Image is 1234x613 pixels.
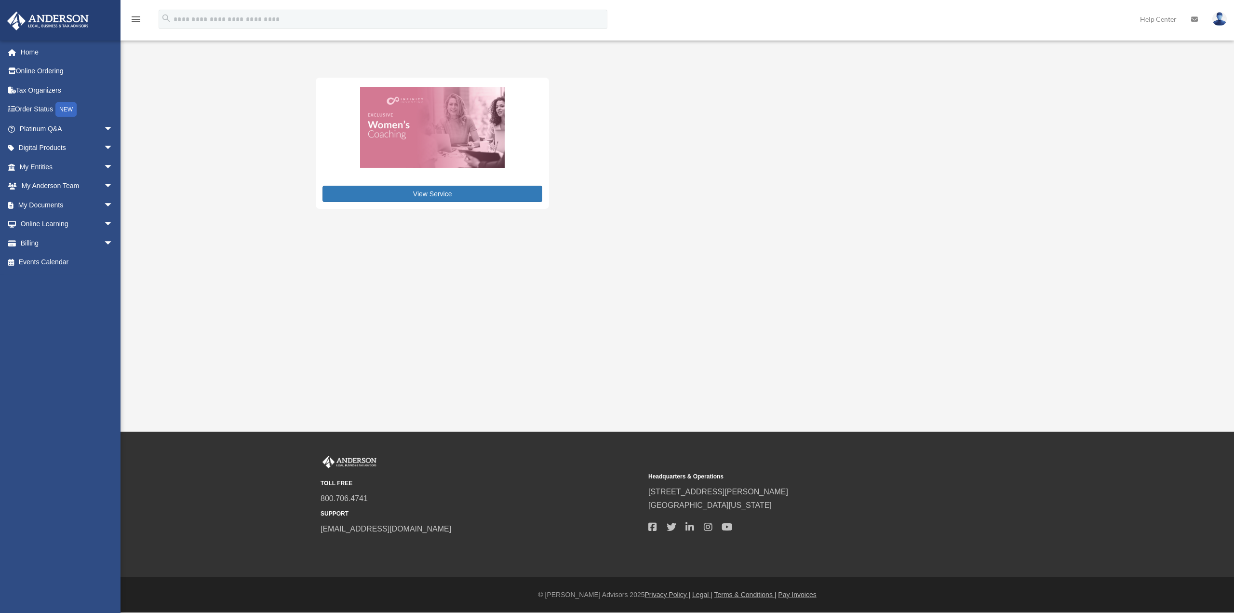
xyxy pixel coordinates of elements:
[692,591,712,599] a: Legal |
[7,215,128,234] a: Online Learningarrow_drop_down
[648,501,772,509] a: [GEOGRAPHIC_DATA][US_STATE]
[7,81,128,100] a: Tax Organizers
[130,14,142,25] i: menu
[321,478,642,489] small: TOLL FREE
[7,157,128,177] a: My Entitiesarrow_drop_down
[778,591,816,599] a: Pay Invoices
[161,13,172,24] i: search
[104,157,123,177] span: arrow_drop_down
[104,119,123,139] span: arrow_drop_down
[7,195,128,215] a: My Documentsarrow_drop_down
[7,233,128,253] a: Billingarrow_drop_down
[321,525,451,533] a: [EMAIL_ADDRESS][DOMAIN_NAME]
[55,102,77,117] div: NEW
[648,488,788,496] a: [STREET_ADDRESS][PERSON_NAME]
[121,589,1234,601] div: © [PERSON_NAME] Advisors 2025
[321,509,642,519] small: SUPPORT
[648,472,969,482] small: Headquarters & Operations
[7,138,128,158] a: Digital Productsarrow_drop_down
[104,177,123,196] span: arrow_drop_down
[104,195,123,215] span: arrow_drop_down
[7,62,128,81] a: Online Ordering
[130,17,142,25] a: menu
[7,100,128,120] a: Order StatusNEW
[104,215,123,234] span: arrow_drop_down
[322,186,542,202] a: View Service
[321,456,378,468] img: Anderson Advisors Platinum Portal
[104,233,123,253] span: arrow_drop_down
[714,591,777,599] a: Terms & Conditions |
[104,138,123,158] span: arrow_drop_down
[321,494,368,503] a: 800.706.4741
[7,42,128,62] a: Home
[645,591,691,599] a: Privacy Policy |
[7,253,128,272] a: Events Calendar
[1212,12,1227,26] img: User Pic
[4,12,92,30] img: Anderson Advisors Platinum Portal
[7,177,128,196] a: My Anderson Teamarrow_drop_down
[7,119,128,138] a: Platinum Q&Aarrow_drop_down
